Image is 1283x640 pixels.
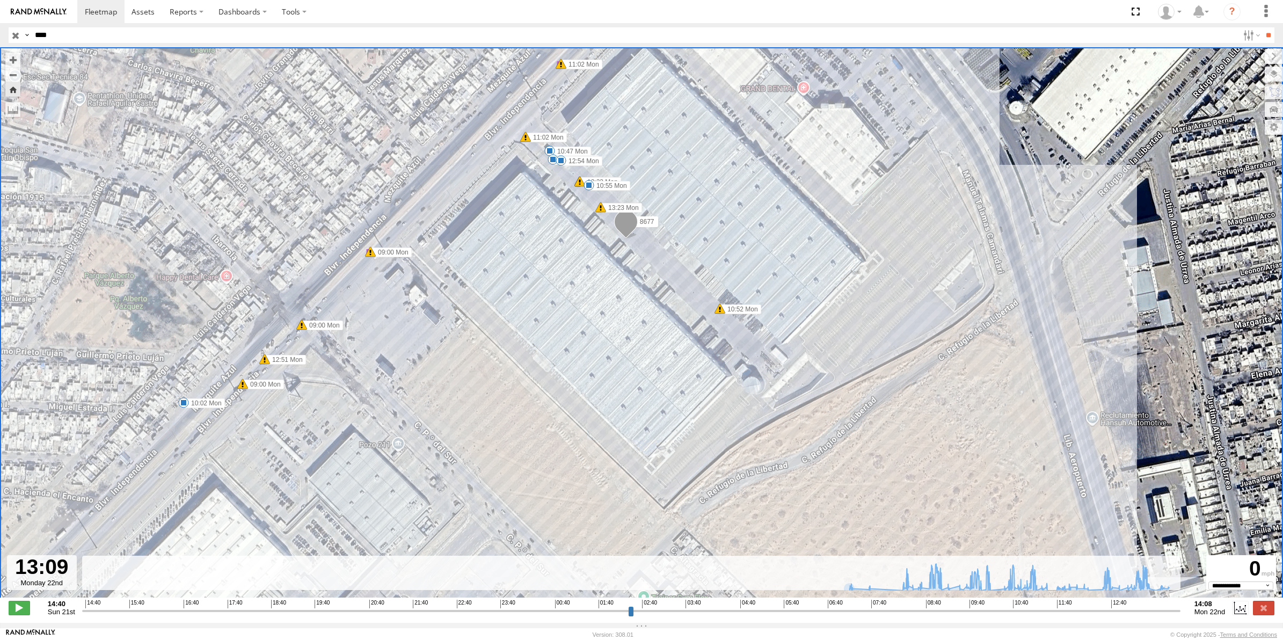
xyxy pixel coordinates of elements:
span: 03:40 [686,600,701,608]
span: 05:40 [784,600,799,608]
span: 14:40 [85,600,100,608]
label: Measure [5,102,20,117]
span: Mon 22nd Sep 2025 [1194,608,1226,616]
span: 04:40 [740,600,755,608]
img: rand-logo.svg [11,8,67,16]
label: 12:54 Mon [561,156,602,166]
span: 21:40 [413,600,428,608]
label: 11:02 Mon [526,133,567,142]
span: 17:40 [228,600,243,608]
label: 13:23 Mon [601,203,642,213]
span: 8677 [640,219,654,226]
span: 16:40 [184,600,199,608]
label: Search Filter Options [1239,27,1262,43]
label: Play/Stop [9,601,30,615]
div: Version: 308.01 [593,631,633,638]
label: 12:51 Mon [265,355,306,365]
label: 10:02 Mon [184,398,225,408]
span: 09:40 [969,600,985,608]
label: Map Settings [1265,120,1283,135]
div: © Copyright 2025 - [1170,631,1277,638]
span: 01:40 [599,600,614,608]
a: Terms and Conditions [1220,631,1277,638]
label: 09:00 Mon [302,321,343,330]
label: 10:47 Mon [550,147,591,156]
label: 10:47 Mon [553,155,594,165]
div: Roberto Garcia [1154,4,1185,20]
span: 12:40 [1111,600,1126,608]
i: ? [1223,3,1241,20]
span: 11:40 [1057,600,1072,608]
span: 08:40 [926,600,941,608]
label: 11:02 Mon [561,60,602,69]
span: Sun 21st Sep 2025 [48,608,75,616]
span: 18:40 [271,600,286,608]
span: 06:40 [828,600,843,608]
label: Search Query [23,27,31,43]
button: Zoom Home [5,82,20,97]
span: 22:40 [457,600,472,608]
strong: 14:08 [1194,600,1226,608]
span: 23:40 [500,600,515,608]
label: Close [1253,601,1274,615]
span: 02:40 [642,600,657,608]
button: Zoom out [5,67,20,82]
button: Zoom in [5,53,20,67]
label: 13:23 Mon [580,177,621,187]
label: 09:00 Mon [370,248,412,257]
label: 09:00 Mon [243,380,284,389]
span: 10:40 [1013,600,1028,608]
span: 19:40 [315,600,330,608]
strong: 14:40 [48,600,75,608]
span: 20:40 [369,600,384,608]
label: 10:55 Mon [589,181,630,191]
label: 10:52 Mon [720,304,761,314]
span: 07:40 [871,600,886,608]
a: Visit our Website [6,629,55,640]
span: 15:40 [129,600,144,608]
div: 0 [1208,557,1274,581]
span: 00:40 [555,600,570,608]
